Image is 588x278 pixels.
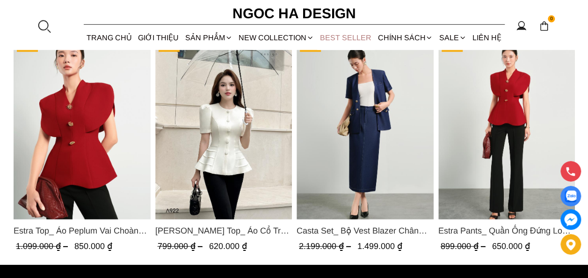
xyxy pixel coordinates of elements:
[297,37,434,219] img: Casta Set_ Bộ Vest Blazer Chân Váy Bút Chì Màu Xanh BJ145
[548,15,555,23] span: 0
[297,224,434,237] span: Casta Set_ Bộ Vest Blazer Chân Váy Bút Chì Màu Xanh BJ145
[438,37,575,219] img: Estra Pants_ Quần Ống Đứng Loe Nhẹ Q070
[317,25,375,50] a: BEST SELLER
[157,242,204,251] span: 799.000 ₫
[14,37,151,219] a: Product image - Estra Top_ Áo Peplum Vai Choàng Màu Đỏ A1092
[565,190,576,202] img: Display image
[235,25,317,50] a: NEW COLLECTION
[14,37,151,219] img: Estra Top_ Áo Peplum Vai Choàng Màu Đỏ A1092
[440,242,487,251] span: 899.000 ₫
[297,37,434,219] a: Product image - Casta Set_ Bộ Vest Blazer Chân Váy Bút Chì Màu Xanh BJ145
[14,224,151,237] span: Estra Top_ Áo Peplum Vai Choàng Màu Đỏ A1092
[209,242,247,251] span: 620.000 ₫
[84,25,135,50] a: TRANG CHỦ
[182,25,235,50] div: SẢN PHẨM
[155,37,292,219] img: Ellie Top_ Áo Cổ Tròn Tùng May Gân Nổi Màu Kem A922
[14,224,151,237] a: Link to Estra Top_ Áo Peplum Vai Choàng Màu Đỏ A1092
[560,186,581,206] a: Display image
[469,25,504,50] a: LIÊN HỆ
[74,242,112,251] span: 850.000 ₫
[155,224,292,237] span: [PERSON_NAME] Top_ Áo Cổ Tròn Tùng May Gân Nổi Màu Kem A922
[357,242,402,251] span: 1.499.000 ₫
[436,25,469,50] a: SALE
[155,37,292,219] a: Product image - Ellie Top_ Áo Cổ Tròn Tùng May Gân Nổi Màu Kem A922
[16,242,70,251] span: 1.099.000 ₫
[155,224,292,237] a: Link to Ellie Top_ Áo Cổ Tròn Tùng May Gân Nổi Màu Kem A922
[297,224,434,237] a: Link to Casta Set_ Bộ Vest Blazer Chân Váy Bút Chì Màu Xanh BJ145
[438,224,575,237] a: Link to Estra Pants_ Quần Ống Đứng Loe Nhẹ Q070
[438,37,575,219] a: Product image - Estra Pants_ Quần Ống Đứng Loe Nhẹ Q070
[224,2,364,25] a: Ngoc Ha Design
[135,25,182,50] a: GIỚI THIỆU
[539,21,549,31] img: img-CART-ICON-ksit0nf1
[375,25,436,50] div: Chính sách
[299,242,353,251] span: 2.199.000 ₫
[560,209,581,230] a: messenger
[438,224,575,237] span: Estra Pants_ Quần Ống Đứng Loe Nhẹ Q070
[492,242,530,251] span: 650.000 ₫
